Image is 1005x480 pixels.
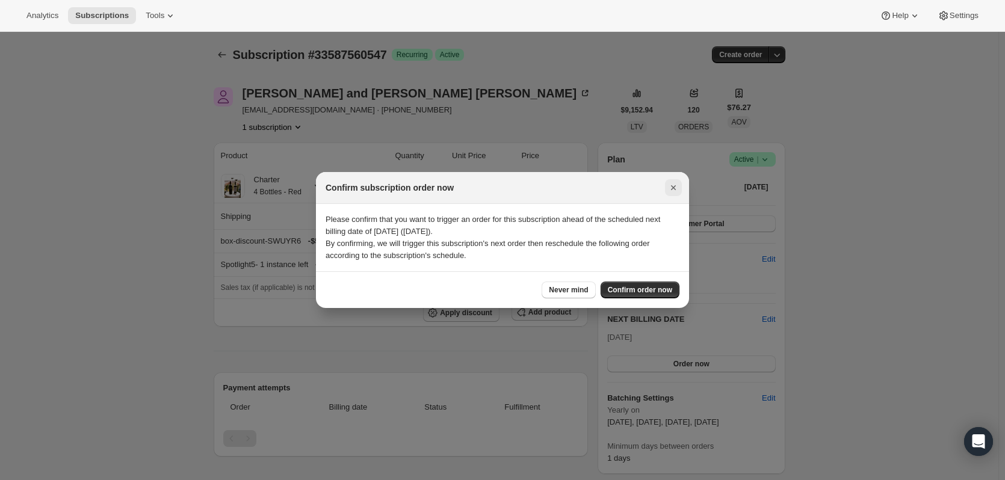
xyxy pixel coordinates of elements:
[19,7,66,24] button: Analytics
[950,11,979,20] span: Settings
[608,285,672,295] span: Confirm order now
[549,285,588,295] span: Never mind
[542,282,595,298] button: Never mind
[665,179,682,196] button: Close
[26,11,58,20] span: Analytics
[930,7,986,24] button: Settings
[964,427,993,456] div: Open Intercom Messenger
[892,11,908,20] span: Help
[326,214,679,238] p: Please confirm that you want to trigger an order for this subscription ahead of the scheduled nex...
[138,7,184,24] button: Tools
[75,11,129,20] span: Subscriptions
[68,7,136,24] button: Subscriptions
[326,238,679,262] p: By confirming, we will trigger this subscription's next order then reschedule the following order...
[601,282,679,298] button: Confirm order now
[326,182,454,194] h2: Confirm subscription order now
[146,11,164,20] span: Tools
[873,7,927,24] button: Help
